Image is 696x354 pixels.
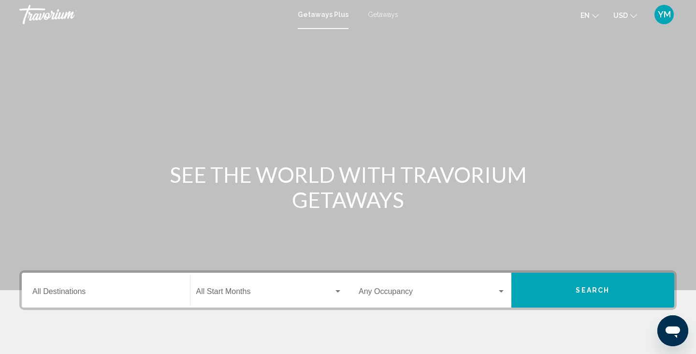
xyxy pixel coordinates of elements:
button: Search [511,273,675,308]
div: Search widget [22,273,674,308]
span: YM [658,10,671,19]
span: en [580,12,590,19]
a: Getaways [368,11,398,18]
button: Change language [580,8,599,22]
span: USD [613,12,628,19]
a: Getaways Plus [298,11,348,18]
button: User Menu [652,4,677,25]
a: Travorium [19,5,288,24]
span: Search [576,287,609,295]
h1: SEE THE WORLD WITH TRAVORIUM GETAWAYS [167,162,529,212]
button: Change currency [613,8,637,22]
iframe: Button to launch messaging window [657,315,688,346]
